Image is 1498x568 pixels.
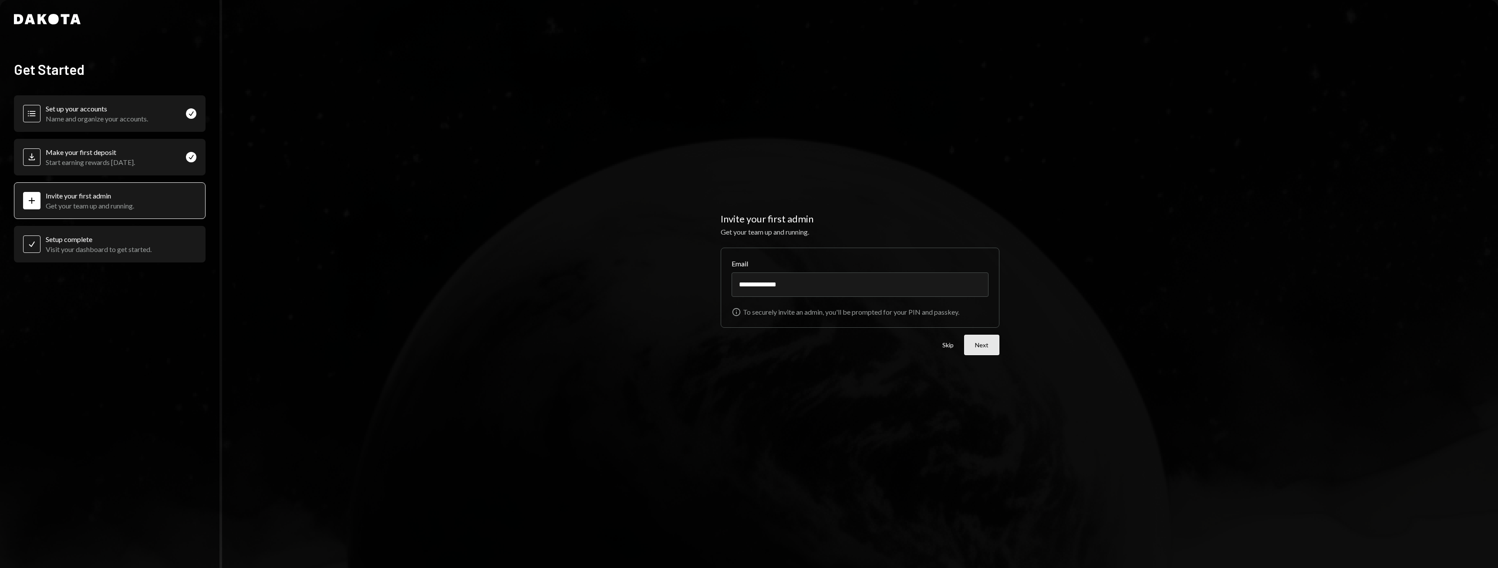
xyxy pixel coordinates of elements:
[721,227,999,237] div: Get your team up and running.
[964,335,999,355] button: Next
[46,235,152,243] div: Setup complete
[46,148,135,156] div: Make your first deposit
[46,158,135,166] div: Start earning rewards [DATE].
[743,308,959,316] div: To securely invite an admin, you'll be prompted for your PIN and passkey.
[46,114,148,123] div: Name and organize your accounts.
[46,202,134,210] div: Get your team up and running.
[46,245,152,253] div: Visit your dashboard to get started.
[942,341,954,350] button: Skip
[46,104,148,113] div: Set up your accounts
[14,60,206,78] h2: Get Started
[721,213,999,225] h2: Invite your first admin
[732,259,989,269] label: Email
[46,192,134,200] div: Invite your first admin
